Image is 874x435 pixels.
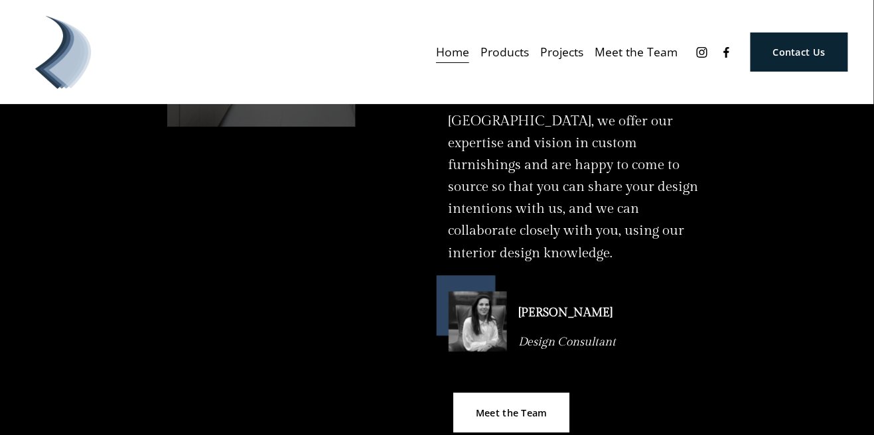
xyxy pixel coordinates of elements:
[518,305,613,319] strong: [PERSON_NAME]
[518,334,616,348] em: Design Consultant
[454,393,570,432] a: Meet the Team
[480,40,529,64] a: folder dropdown
[540,40,583,64] a: Projects
[695,46,709,59] a: Instagram
[27,16,100,89] img: Debonair | Curtains, Blinds, Shutters &amp; Awnings
[595,40,678,64] a: Meet the Team
[436,40,469,64] a: Home
[751,32,847,72] a: Contact Us
[448,88,707,264] p: Based in the eastern suburbs of [GEOGRAPHIC_DATA], we offer our expertise and vision in custom fu...
[480,42,529,63] span: Products
[720,46,733,59] a: Facebook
